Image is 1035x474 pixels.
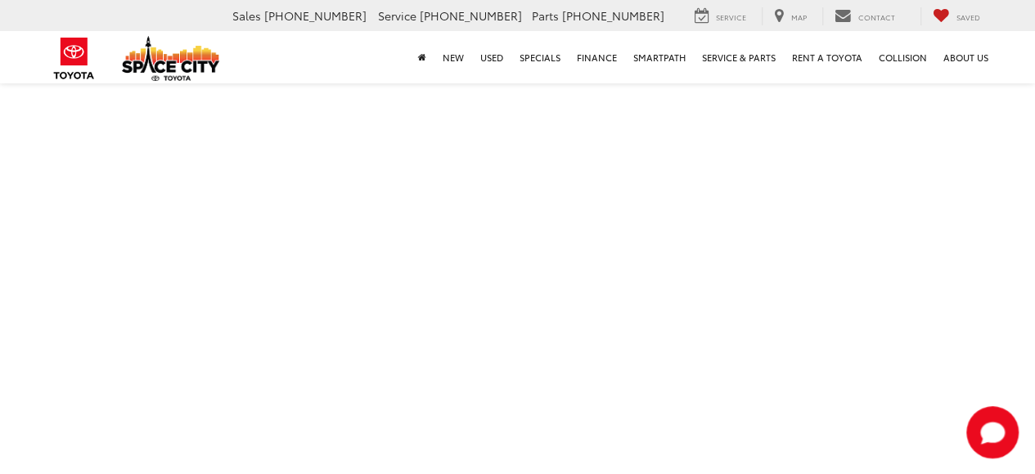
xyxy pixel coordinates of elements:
[410,31,434,83] a: Home
[232,7,261,24] span: Sales
[682,7,758,25] a: Service
[791,11,807,22] span: Map
[420,7,522,24] span: [PHONE_NUMBER]
[956,11,980,22] span: Saved
[784,31,871,83] a: Rent a Toyota
[122,36,220,81] img: Space City Toyota
[569,31,625,83] a: Finance
[716,11,746,22] span: Service
[625,31,694,83] a: SmartPath
[434,31,472,83] a: New
[822,7,907,25] a: Contact
[966,406,1019,458] svg: Start Chat
[871,31,935,83] a: Collision
[966,406,1019,458] button: Toggle Chat Window
[858,11,895,22] span: Contact
[264,7,367,24] span: [PHONE_NUMBER]
[532,7,559,24] span: Parts
[562,7,664,24] span: [PHONE_NUMBER]
[762,7,819,25] a: Map
[472,31,511,83] a: Used
[935,31,997,83] a: About Us
[920,7,992,25] a: My Saved Vehicles
[378,7,416,24] span: Service
[694,31,784,83] a: Service & Parts
[511,31,569,83] a: Specials
[43,32,105,85] img: Toyota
